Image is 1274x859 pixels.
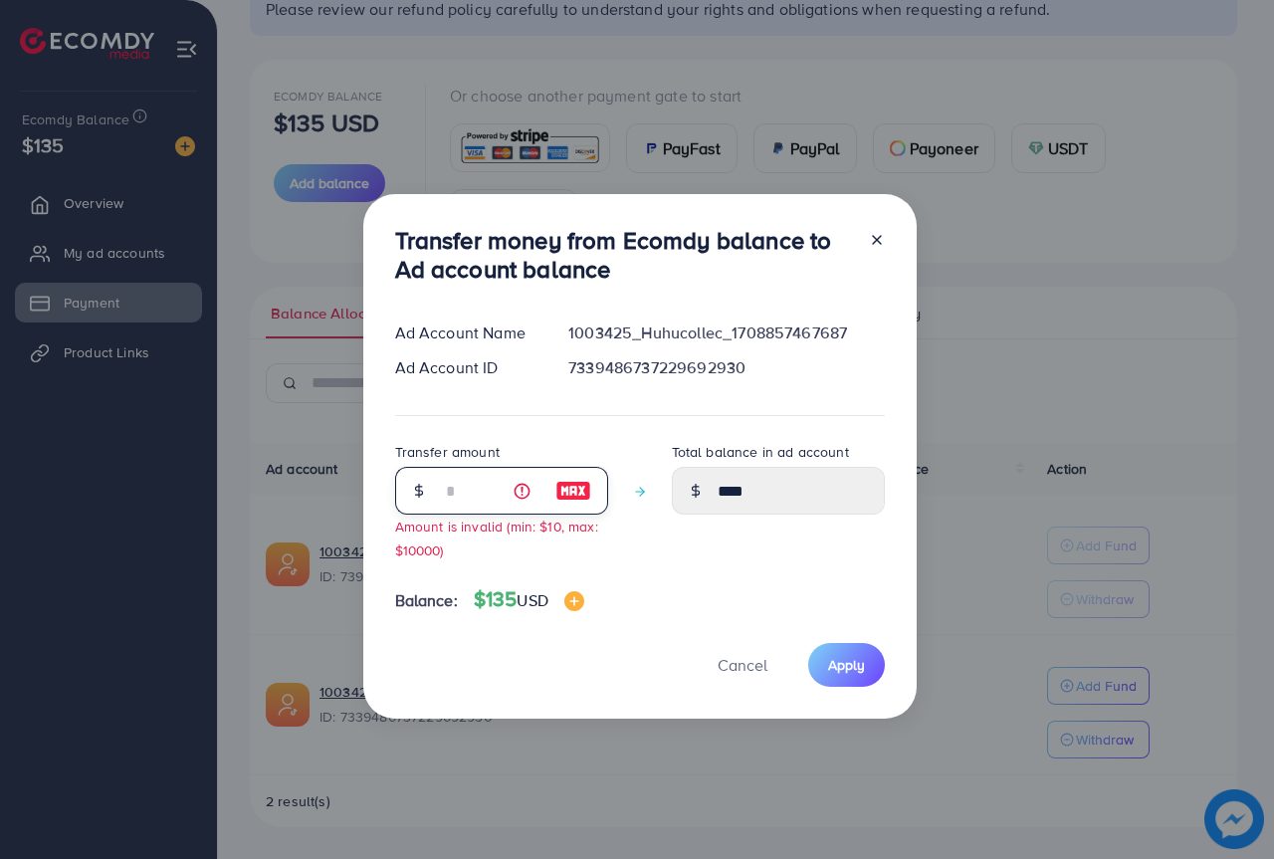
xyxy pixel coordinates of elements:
[395,442,500,462] label: Transfer amount
[395,589,458,612] span: Balance:
[808,643,885,686] button: Apply
[395,517,598,558] small: Amount is invalid (min: $10, max: $10000)
[555,479,591,503] img: image
[564,591,584,611] img: image
[379,322,553,344] div: Ad Account Name
[672,442,849,462] label: Total balance in ad account
[517,589,547,611] span: USD
[693,643,792,686] button: Cancel
[379,356,553,379] div: Ad Account ID
[828,655,865,675] span: Apply
[718,654,767,676] span: Cancel
[552,356,900,379] div: 7339486737229692930
[395,226,853,284] h3: Transfer money from Ecomdy balance to Ad account balance
[552,322,900,344] div: 1003425_Huhucollec_1708857467687
[474,587,584,612] h4: $135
